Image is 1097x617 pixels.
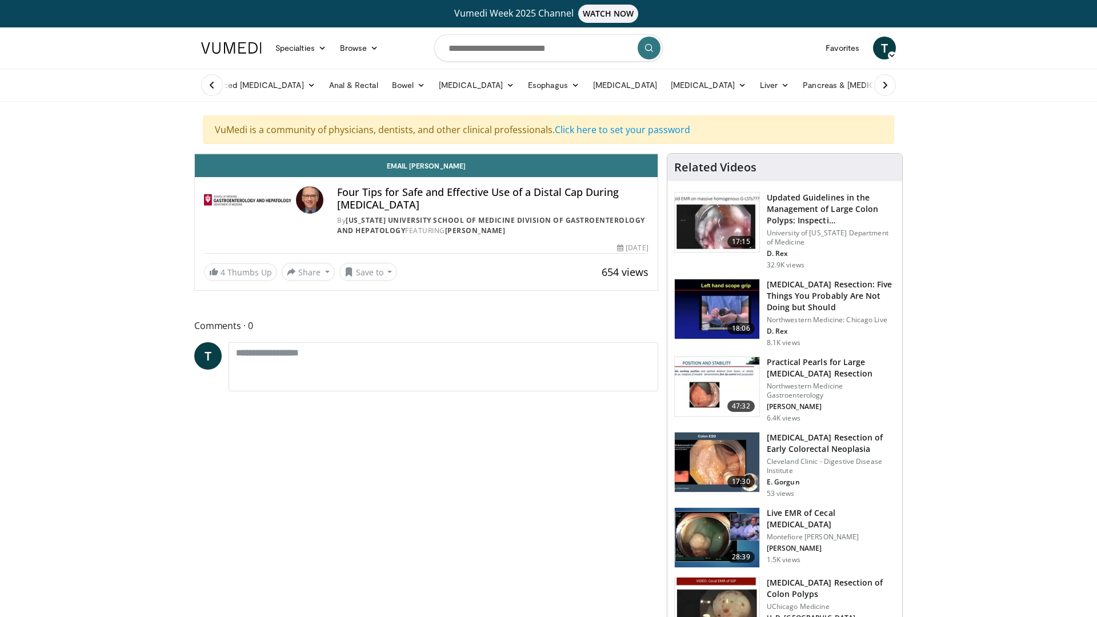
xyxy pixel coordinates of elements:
button: Save to [339,263,398,281]
h3: [MEDICAL_DATA] Resection: Five Things You Probably Are Not Doing but Should [767,279,895,313]
a: Browse [333,37,386,59]
a: 18:06 [MEDICAL_DATA] Resection: Five Things You Probably Are Not Doing but Should Northwestern Me... [674,279,895,347]
p: E. Gorgun [767,478,895,487]
p: University of [US_STATE] Department of Medicine [767,229,895,247]
img: VuMedi Logo [201,42,262,54]
a: [PERSON_NAME] [445,226,506,235]
span: 47:32 [727,400,755,412]
span: 18:06 [727,323,755,334]
p: D. Rex [767,327,895,336]
img: dfcfcb0d-b871-4e1a-9f0c-9f64970f7dd8.150x105_q85_crop-smart_upscale.jpg [675,193,759,252]
h3: [MEDICAL_DATA] Resection of Colon Polyps [767,577,895,600]
p: D. Rex [767,249,895,258]
p: Northwestern Medicine Gastroenterology [767,382,895,400]
a: Esophagus [521,74,586,97]
div: [DATE] [617,243,648,253]
div: VuMedi is a community of physicians, dentists, and other clinical professionals. [203,115,894,144]
button: Share [282,263,335,281]
a: 17:30 [MEDICAL_DATA] Resection of Early Colorectal Neoplasia Cleveland Clinic - Digestive Disease... [674,432,895,498]
span: 17:15 [727,236,755,247]
a: Pancreas & [MEDICAL_DATA] [796,74,930,97]
img: 0daeedfc-011e-4156-8487-34fa55861f89.150x105_q85_crop-smart_upscale.jpg [675,357,759,416]
a: Click here to set your password [555,123,690,136]
img: 2f3204fc-fe9c-4e55-bbc2-21ba8c8e5b61.150x105_q85_crop-smart_upscale.jpg [675,432,759,492]
a: Favorites [819,37,866,59]
input: Search topics, interventions [434,34,663,62]
p: [PERSON_NAME] [767,544,895,553]
a: [US_STATE] University School of Medicine Division of Gastroenterology and Hepatology [337,215,645,235]
h3: Live EMR of Cecal [MEDICAL_DATA] [767,507,895,530]
p: 1.5K views [767,555,800,564]
a: T [194,342,222,370]
a: 28:39 Live EMR of Cecal [MEDICAL_DATA] Montefiore [PERSON_NAME] [PERSON_NAME] 1.5K views [674,507,895,568]
h3: Updated Guidelines in the Management of Large Colon Polyps: Inspecti… [767,192,895,226]
a: 4 Thumbs Up [204,263,277,281]
span: 654 views [602,265,648,279]
a: Vumedi Week 2025 ChannelWATCH NOW [203,5,894,23]
a: [MEDICAL_DATA] [586,74,664,97]
a: Advanced [MEDICAL_DATA] [194,74,322,97]
img: 264924ef-8041-41fd-95c4-78b943f1e5b5.150x105_q85_crop-smart_upscale.jpg [675,279,759,339]
a: 47:32 Practical Pearls for Large [MEDICAL_DATA] Resection Northwestern Medicine Gastroenterology ... [674,356,895,423]
a: [MEDICAL_DATA] [664,74,753,97]
a: Email [PERSON_NAME] [195,154,658,177]
span: 4 [221,267,225,278]
img: c5b96632-e599-40e7-9704-3d2ea409a092.150x105_q85_crop-smart_upscale.jpg [675,508,759,567]
p: 32.9K views [767,261,804,270]
span: 28:39 [727,551,755,563]
p: UChicago Medicine [767,602,895,611]
span: 17:30 [727,476,755,487]
a: Anal & Rectal [322,74,385,97]
h4: Related Videos [674,161,756,174]
img: Indiana University School of Medicine Division of Gastroenterology and Hepatology [204,186,291,214]
h3: [MEDICAL_DATA] Resection of Early Colorectal Neoplasia [767,432,895,455]
p: Cleveland Clinic - Digestive Disease Institute [767,457,895,475]
h4: Four Tips for Safe and Effective Use of a Distal Cap During [MEDICAL_DATA] [337,186,648,211]
a: 17:15 Updated Guidelines in the Management of Large Colon Polyps: Inspecti… University of [US_STA... [674,192,895,270]
span: Comments 0 [194,318,658,333]
p: [PERSON_NAME] [767,402,895,411]
a: T [873,37,896,59]
p: Northwestern Medicine: Chicago Live [767,315,895,324]
p: 8.1K views [767,338,800,347]
a: Bowel [385,74,432,97]
a: Liver [753,74,796,97]
p: 53 views [767,489,795,498]
div: By FEATURING [337,215,648,236]
img: Avatar [296,186,323,214]
h3: Practical Pearls for Large [MEDICAL_DATA] Resection [767,356,895,379]
a: [MEDICAL_DATA] [432,74,521,97]
p: Montefiore [PERSON_NAME] [767,532,895,542]
span: WATCH NOW [578,5,639,23]
a: Specialties [269,37,333,59]
p: 6.4K views [767,414,800,423]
